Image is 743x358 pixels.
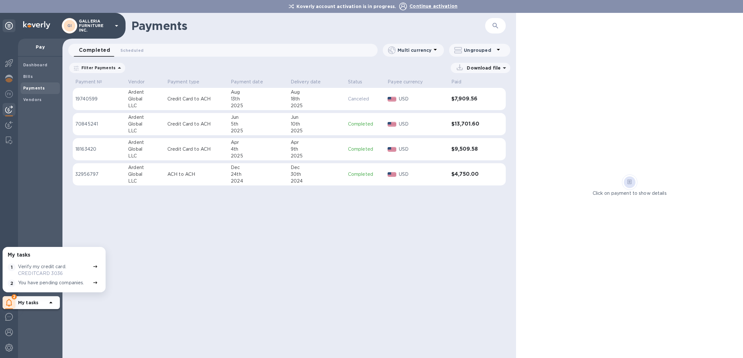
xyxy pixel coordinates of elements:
[75,121,123,127] p: 70845241
[348,96,383,102] p: Canceled
[167,146,226,153] p: Credit Card to ACH
[291,127,343,134] div: 2025
[131,19,431,33] h1: Payments
[291,146,343,153] div: 9th
[291,171,343,178] div: 30th
[231,178,286,184] div: 2024
[291,114,343,121] div: Jun
[348,121,383,127] p: Completed
[451,79,470,85] span: Paid
[348,79,371,85] span: Status
[23,21,50,29] img: Logo
[399,171,446,178] p: USD
[388,79,431,85] span: Payee currency
[231,146,286,153] div: 4th
[231,127,286,134] div: 2025
[18,300,38,305] b: My tasks
[128,96,162,102] div: Global
[231,171,286,178] div: 24th
[128,127,162,134] div: LLC
[128,171,162,178] div: Global
[8,263,15,271] span: 1
[388,79,423,85] p: Payee currency
[291,79,329,85] span: Delivery date
[291,96,343,102] div: 18th
[75,96,123,102] p: 19740599
[18,279,84,286] p: You have pending companies.
[167,79,208,85] span: Payment type
[291,139,343,146] div: Apr
[231,153,286,159] div: 2025
[8,279,15,287] span: 2
[451,96,490,102] h3: $7,909.56
[128,102,162,109] div: LLC
[23,62,48,67] b: Dashboard
[167,171,226,178] p: ACH to ACH
[231,79,271,85] span: Payment date
[23,86,45,90] b: Payments
[128,121,162,127] div: Global
[399,96,446,102] p: USD
[75,146,123,153] p: 18163420
[231,114,286,121] div: Jun
[128,164,162,171] div: Ardent
[451,146,490,152] h3: $9,509.58
[79,46,110,55] span: Completed
[128,178,162,184] div: LLC
[291,153,343,159] div: 2025
[291,89,343,96] div: Aug
[388,97,396,101] img: USD
[167,121,226,127] p: Credit Card to ACH
[348,79,362,85] p: Status
[231,102,286,109] div: 2025
[231,96,286,102] div: 13th
[23,44,57,50] p: Pay
[128,114,162,121] div: Ardent
[291,164,343,171] div: Dec
[23,97,42,102] b: Vendors
[231,79,263,85] p: Payment date
[120,47,144,54] span: Scheduled
[388,122,396,127] img: USD
[388,147,396,152] img: USD
[67,23,72,28] b: GI
[167,96,226,102] p: Credit Card to ACH
[464,47,494,53] p: Ungrouped
[18,270,90,277] p: CREDITCARD 3036
[399,146,446,153] p: USD
[451,121,490,127] h3: $13,701.60
[409,4,457,9] span: Continue activation
[464,65,501,71] p: Download file
[5,90,13,98] img: Foreign exchange
[451,79,461,85] p: Paid
[231,121,286,127] div: 5th
[3,19,15,32] div: Unpin categories
[75,79,102,85] p: Payment №
[348,171,383,178] p: Completed
[128,139,162,146] div: Ardent
[451,171,490,177] h3: $4,750.00
[79,65,116,71] p: Filter Payments
[398,47,431,53] p: Multi currency
[128,79,153,85] span: Vendor
[128,89,162,96] div: Ardent
[231,89,286,96] div: Aug
[231,139,286,146] div: Apr
[291,79,321,85] p: Delivery date
[388,172,396,177] img: USD
[291,121,343,127] div: 10th
[399,121,446,127] p: USD
[291,102,343,109] div: 2025
[12,294,17,299] span: 2
[348,146,383,153] p: Completed
[128,146,162,153] div: Global
[231,164,286,171] div: Dec
[128,153,162,159] div: LLC
[286,3,399,10] p: Koverly account activation is in progress.
[75,171,123,178] p: 32956797
[8,252,30,258] h3: My tasks
[75,79,110,85] span: Payment №
[167,79,200,85] p: Payment type
[79,19,111,33] p: GALLERIA FURNITURE INC.
[128,79,145,85] p: Vendor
